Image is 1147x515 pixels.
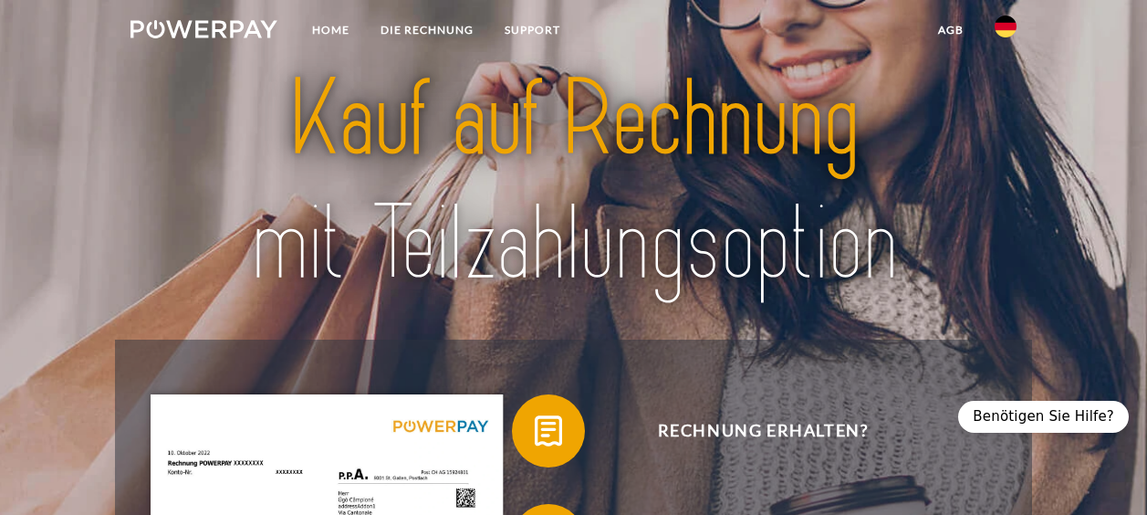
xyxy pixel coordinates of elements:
span: Rechnung erhalten? [539,394,986,468]
img: de [995,16,1017,37]
a: DIE RECHNUNG [365,14,489,47]
a: SUPPORT [489,14,576,47]
img: title-powerpay_de.svg [173,51,973,312]
a: Home [297,14,365,47]
img: logo-powerpay-white.svg [130,20,277,38]
img: qb_bill.svg [526,408,571,454]
div: Benötigen Sie Hilfe? [958,401,1129,433]
button: Rechnung erhalten? [512,394,986,468]
a: agb [923,14,979,47]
